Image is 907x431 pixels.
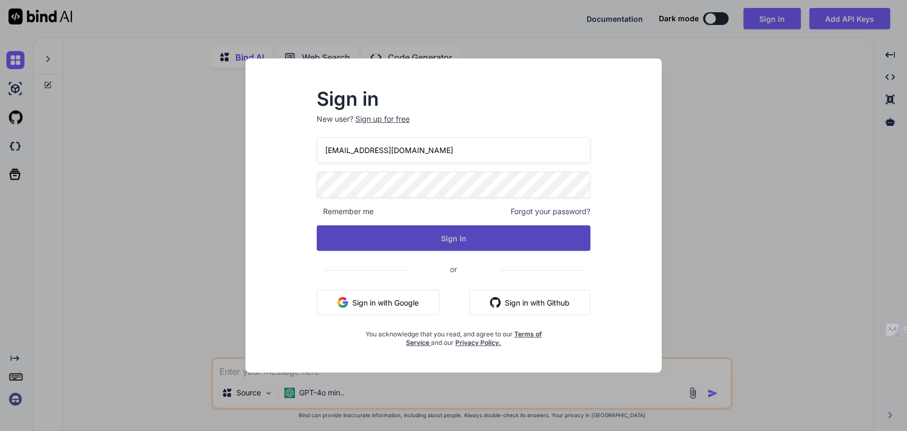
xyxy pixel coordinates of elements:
h2: Sign in [317,90,591,107]
a: Privacy Policy. [455,339,501,347]
img: google [337,297,348,308]
button: Sign in with Github [469,290,590,315]
img: github [490,297,501,308]
div: Sign up for free [355,114,410,124]
span: or [408,256,499,282]
input: Login or Email [317,137,591,163]
button: Sign In [317,225,591,251]
div: You acknowledge that you read, and agree to our and our [362,324,545,347]
a: Terms of Service [406,330,542,347]
p: New user? [317,114,591,137]
span: Remember me [317,206,374,217]
span: Forgot your password? [511,206,590,217]
button: Sign in with Google [317,290,439,315]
